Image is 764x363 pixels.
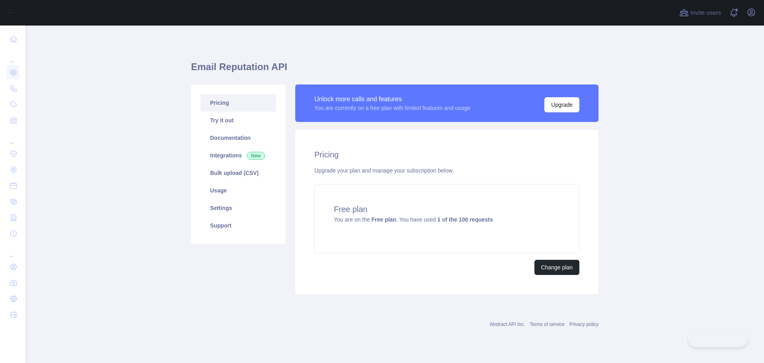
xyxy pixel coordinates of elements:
iframe: Toggle Customer Support [688,330,748,347]
span: Invite users [690,8,721,18]
div: ... [6,242,19,258]
a: Pricing [201,94,276,112]
a: Usage [201,182,276,199]
a: Privacy policy [569,322,598,327]
span: You are on the . You have used . [334,216,494,223]
button: Upgrade [544,97,579,112]
div: Unlock more calls and features [314,94,470,104]
h4: Free plan [334,204,560,215]
strong: 1 of the 100 requests [437,216,493,223]
a: Support [201,217,276,234]
span: New [247,152,265,160]
button: Invite users [678,6,723,19]
h1: Email Reputation API [191,61,598,80]
strong: Free plan [371,216,396,223]
a: Bulk upload (CSV) [201,164,276,182]
a: Terms of service [530,322,564,327]
button: Change plan [534,260,579,275]
a: Abstract API Inc. [490,322,525,327]
div: ... [6,48,19,64]
div: Upgrade your plan and manage your subscription below. [314,167,579,175]
a: Documentation [201,129,276,147]
a: Settings [201,199,276,217]
a: Try it out [201,112,276,129]
div: ... [6,129,19,145]
div: You are currently on a free plan with limited features and usage [314,104,470,112]
a: Integrations New [201,147,276,164]
h2: Pricing [314,149,579,160]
